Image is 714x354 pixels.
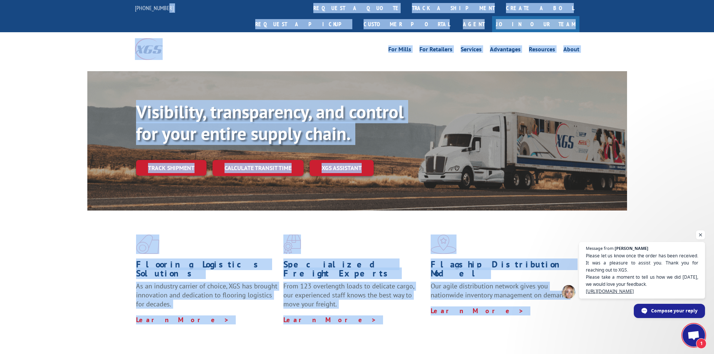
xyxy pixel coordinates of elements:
h1: Flooring Logistics Solutions [136,260,278,282]
span: Message from [586,246,614,250]
span: As an industry carrier of choice, XGS has brought innovation and dedication to flooring logistics... [136,282,277,308]
a: Learn More > [283,315,377,324]
a: Advantages [490,46,521,55]
a: Join Our Team [492,16,579,32]
span: [PERSON_NAME] [615,246,648,250]
a: Resources [529,46,555,55]
h1: Specialized Freight Experts [283,260,425,282]
span: Please let us know once the order has been received. It was a pleasure to assist you. Thank you f... [586,252,698,295]
a: For Retailers [419,46,452,55]
a: Learn More > [136,315,229,324]
a: Request a pickup [250,16,358,32]
img: xgs-icon-flagship-distribution-model-red [431,235,457,254]
a: Customer Portal [358,16,455,32]
span: Compose your reply [651,304,698,317]
a: [PHONE_NUMBER] [135,4,174,12]
a: For Mills [388,46,411,55]
a: Learn More > [431,306,524,315]
img: xgs-icon-focused-on-flooring-red [283,235,301,254]
b: Visibility, transparency, and control for your entire supply chain. [136,100,404,145]
span: Our agile distribution network gives you nationwide inventory management on demand. [431,282,569,299]
a: Open chat [683,324,705,347]
img: xgs-icon-total-supply-chain-intelligence-red [136,235,159,254]
p: From 123 overlength loads to delicate cargo, our experienced staff knows the best way to move you... [283,282,425,315]
a: Track shipment [136,160,207,176]
a: Calculate transit time [213,160,304,176]
span: 1 [696,338,707,349]
a: XGS ASSISTANT [310,160,374,176]
h1: Flagship Distribution Model [431,260,572,282]
a: Agent [455,16,492,32]
a: About [563,46,579,55]
a: Services [461,46,482,55]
